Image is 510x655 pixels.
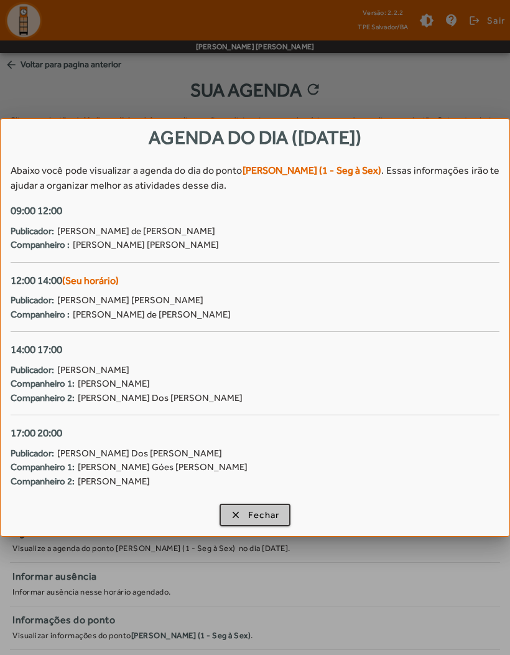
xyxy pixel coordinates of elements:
strong: [PERSON_NAME] (1 - Seg à Sex) [243,164,382,176]
span: [PERSON_NAME] Dos [PERSON_NAME] [57,446,222,461]
span: [PERSON_NAME] [78,377,150,391]
strong: Publicador: [11,446,54,461]
div: 09:00 12:00 [11,203,499,219]
strong: Publicador: [11,363,54,377]
span: [PERSON_NAME] [57,363,129,377]
strong: Companheiro 1: [11,460,75,474]
span: [PERSON_NAME] [PERSON_NAME] [57,293,203,308]
span: (Seu horário) [62,275,119,286]
strong: Companheiro : [11,308,70,322]
button: Fechar [220,504,291,526]
span: [PERSON_NAME] de [PERSON_NAME] [57,224,215,238]
span: Fechar [248,508,280,522]
strong: Companheiro : [11,238,70,252]
span: [PERSON_NAME] [PERSON_NAME] [73,238,219,252]
div: 14:00 17:00 [11,342,499,358]
span: [PERSON_NAME] Dos [PERSON_NAME] [78,391,243,405]
span: [PERSON_NAME] Góes [PERSON_NAME] [78,460,248,474]
div: Abaixo você pode visualizar a agenda do dia do ponto . Essas informações irão te ajudar a organiz... [11,163,499,193]
span: Agenda do dia ([DATE]) [149,126,361,148]
strong: Publicador: [11,224,54,238]
strong: Companheiro 2: [11,474,75,489]
div: 12:00 14:00 [11,273,499,289]
strong: Companheiro 1: [11,377,75,391]
span: [PERSON_NAME] de [PERSON_NAME] [73,308,231,322]
span: [PERSON_NAME] [78,474,150,489]
strong: Companheiro 2: [11,391,75,405]
div: 17:00 20:00 [11,425,499,441]
strong: Publicador: [11,293,54,308]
